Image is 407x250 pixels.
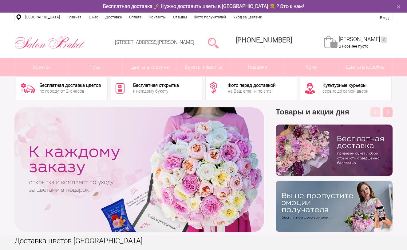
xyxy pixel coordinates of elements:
div: сервис до самой двери [322,89,369,93]
button: Next [383,107,393,117]
img: v9wy31nijnvkfycrkduev4dhgt9psb7e.png.webp [276,181,393,232]
div: Культурные курьеры [322,83,369,88]
span: [PHONE_NUMBER] [236,36,292,44]
a: Отзывы [169,13,191,22]
a: Цветы в корзине [123,58,176,76]
a: Розы [69,58,123,76]
a: Главная [64,13,85,22]
a: Доставка [102,13,125,22]
div: Фото перед доставкой [228,83,275,88]
a: Букеты [15,58,69,76]
a: [GEOGRAPHIC_DATA] [21,13,64,22]
a: [STREET_ADDRESS][PERSON_NAME] [115,39,194,45]
h1: Доставка цветов [GEOGRAPHIC_DATA] [14,235,393,246]
a: Цветы в коробке [338,58,392,76]
a: Контакты [145,13,169,22]
div: Бесплатная доставка цветов [39,83,101,88]
ins: 0 [381,37,387,43]
h3: Товары и акции дня [276,107,393,125]
a: Оплата [125,13,145,22]
a: Подарки [231,58,284,76]
a: О нас [85,13,102,22]
div: Бесплатная открытка [133,83,179,88]
div: Бесплатная доставка 🚀 Нужно доставить цветы в [GEOGRAPHIC_DATA] 💐 ? Это к нам! [10,3,397,10]
div: к каждому букету [133,89,179,93]
div: на Ваш email и по sms [228,89,275,93]
a: Букеты невесты [177,58,231,76]
span: Кому [285,58,338,76]
a: Фото получателей [191,13,230,22]
a: Уход за цветами [230,13,266,22]
a: [PHONE_NUMBER] [232,34,296,52]
span: В корзине пусто [339,44,368,48]
img: hpaj04joss48rwypv6hbykmvk1dj7zyr.png.webp [276,125,393,176]
a: [PERSON_NAME] [339,36,387,43]
a: Вход [380,15,389,20]
img: Цветы Нижний Новгород [14,35,85,51]
div: по городу, от 2-х часов [39,89,101,93]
